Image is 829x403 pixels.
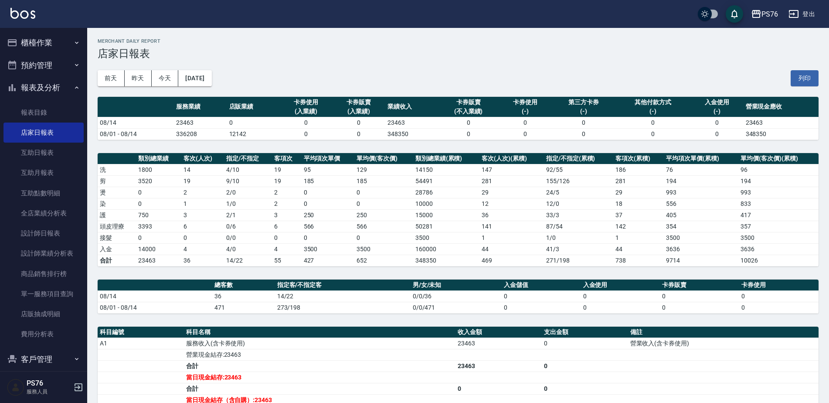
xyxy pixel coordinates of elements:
a: 店家日報表 [3,123,84,143]
td: 0 [302,187,355,198]
td: 4 / 0 [224,243,272,255]
td: 44 [479,243,544,255]
th: 入金儲值 [502,280,581,291]
button: save [726,5,743,23]
td: 3636 [738,243,819,255]
td: 833 [738,198,819,209]
td: 28786 [413,187,480,198]
th: 店販業績 [227,97,280,117]
td: 0 [502,302,581,313]
td: 營業現金結存:23463 [184,349,455,360]
td: 護 [98,209,136,221]
td: 0 [272,232,301,243]
td: 0 [615,117,690,128]
td: 3 [272,209,301,221]
td: 1 / 0 [224,198,272,209]
td: 0 [581,302,660,313]
button: 客戶管理 [3,348,84,371]
td: 9714 [664,255,738,266]
button: 預約管理 [3,54,84,77]
td: 燙 [98,187,136,198]
td: 0/0/471 [411,302,502,313]
td: 96 [738,164,819,175]
td: 250 [354,209,413,221]
td: 141 [479,221,544,232]
th: 指定/不指定 [224,153,272,164]
th: 客項次(累積) [613,153,664,164]
td: 348350 [413,255,480,266]
div: 卡券使用 [282,98,330,107]
td: 營業收入(含卡券使用) [628,338,819,349]
th: 收入金額 [455,327,542,338]
td: 0 [739,302,819,313]
td: 14000 [136,243,181,255]
th: 營業現金應收 [744,97,819,117]
button: 櫃檯作業 [3,31,84,54]
a: 費用分析表 [3,324,84,344]
td: 0 [660,302,739,313]
div: (-) [554,107,613,116]
th: 客次(人次)(累積) [479,153,544,164]
td: 95 [302,164,355,175]
button: 商品管理 [3,370,84,393]
td: 染 [98,198,136,209]
td: 0 / 6 [224,221,272,232]
td: 3500 [354,243,413,255]
td: 23463 [455,338,542,349]
td: 281 [613,175,664,187]
th: 科目編號 [98,327,184,338]
td: 36 [212,290,275,302]
div: 其他付款方式 [618,98,688,107]
th: 單均價(客次價)(累積) [738,153,819,164]
button: 昨天 [125,70,152,86]
td: 354 [664,221,738,232]
td: 0 [354,198,413,209]
td: 155 / 126 [544,175,613,187]
td: 15000 [413,209,480,221]
td: 41 / 3 [544,243,613,255]
td: 14/22 [275,290,411,302]
td: 129 [354,164,413,175]
td: 336208 [174,128,227,140]
div: 入金使用 [693,98,741,107]
table: a dense table [98,97,819,140]
td: A1 [98,338,184,349]
button: 登出 [785,6,819,22]
td: 3 [181,209,224,221]
th: 類別總業績 [136,153,181,164]
td: 0 [438,117,499,128]
td: 4 / 10 [224,164,272,175]
td: 566 [354,221,413,232]
td: 23463 [385,117,438,128]
td: 0 [660,290,739,302]
td: 08/01 - 08/14 [98,302,212,313]
th: 科目名稱 [184,327,455,338]
td: 19 [272,164,301,175]
td: 147 [479,164,544,175]
td: 55 [272,255,301,266]
td: 14150 [413,164,480,175]
td: 0 [690,117,743,128]
div: (-) [501,107,549,116]
td: 0 [551,128,615,140]
th: 卡券販賣 [660,280,739,291]
a: 店販抽成明細 [3,304,84,324]
img: Logo [10,8,35,19]
th: 指定/不指定(累積) [544,153,613,164]
a: 報表目錄 [3,102,84,123]
div: 卡券使用 [501,98,549,107]
td: 19 [272,175,301,187]
th: 平均項次單價(累積) [664,153,738,164]
a: 單一服務項目查詢 [3,284,84,304]
td: 0 [333,128,385,140]
td: 4 [272,243,301,255]
td: 2 [272,187,301,198]
td: 接髮 [98,232,136,243]
td: 23463 [744,117,819,128]
h2: Merchant Daily Report [98,38,819,44]
button: 報表及分析 [3,76,84,99]
div: (-) [693,107,741,116]
td: 33 / 3 [544,209,613,221]
td: 0/0/36 [411,290,502,302]
th: 服務業績 [174,97,227,117]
